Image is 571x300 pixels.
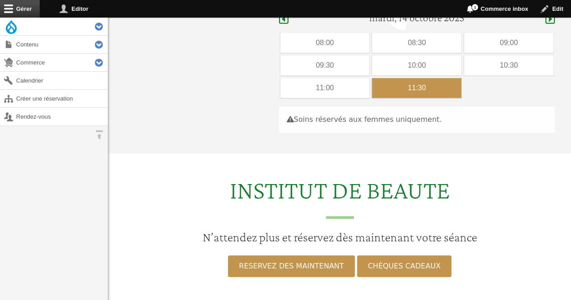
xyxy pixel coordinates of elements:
div: 08:30 [372,33,461,53]
div: 11:00 [280,78,370,98]
span: 1 [471,4,478,11]
a: RESERVEZ DES MAINTENANT [228,255,354,277]
div: 10:00 [372,55,461,75]
div: 09:30 [280,55,370,75]
button: Orientation horizontale [90,126,108,143]
div: 08:00 [280,33,370,53]
div: 09:00 [464,33,553,53]
h3: N’attendez plus et réservez dès maintenant votre séance [114,230,566,245]
a: CHÈQUES CADEAUX [357,255,451,277]
div: Soins réservés aux femmes uniquement. [279,106,555,133]
div: 10:30 [464,55,553,75]
h4: mardi, 14 octobre 2025 [369,11,464,24]
h2: INSTITUT DE BEAUTE [114,175,566,219]
div: 11:30 [372,78,461,98]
